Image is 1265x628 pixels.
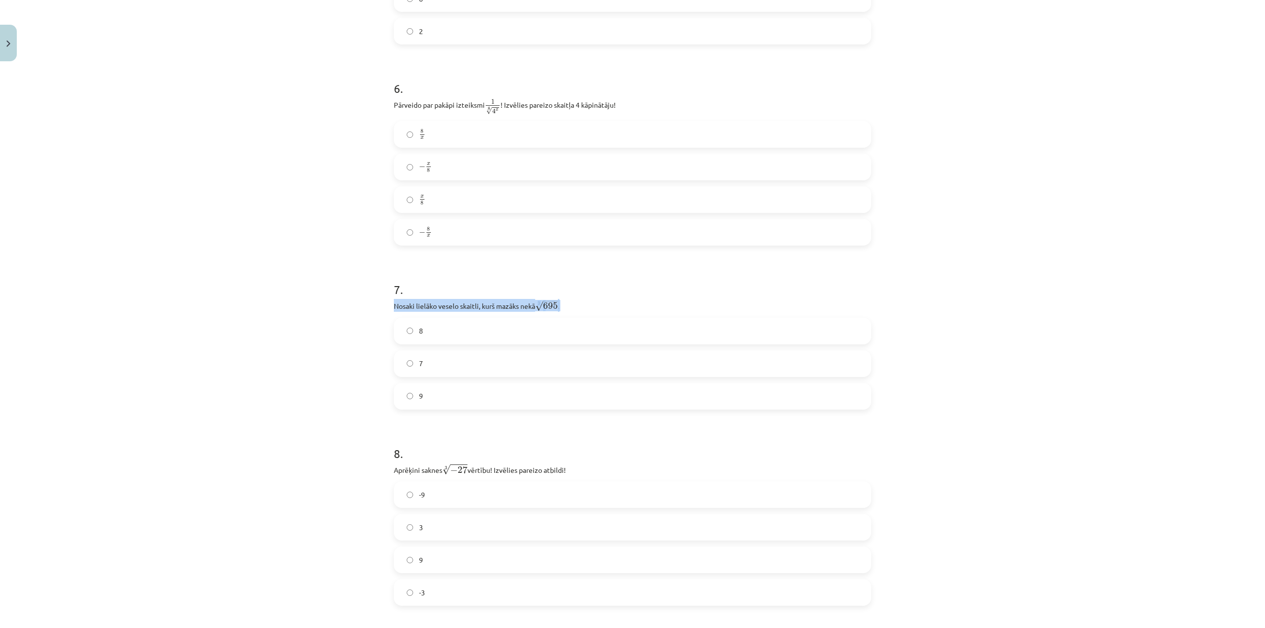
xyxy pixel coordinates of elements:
[427,227,430,231] span: 8
[394,265,871,296] h1: 7 .
[407,328,413,334] input: 8
[407,524,413,531] input: 3
[535,301,543,311] span: √
[394,463,871,475] p: Aprēķini saknes vērtību! Izvēlies pareizo atbildi!
[492,109,496,114] span: 4
[419,164,425,170] span: −
[496,108,499,111] span: x
[419,555,423,565] span: 9
[407,492,413,498] input: -9
[543,302,558,309] span: 695
[407,557,413,563] input: 9
[419,358,423,369] span: 7
[394,64,871,95] h1: 6 .
[442,464,450,475] span: √
[419,587,425,598] span: -3
[419,230,425,236] span: −
[407,589,413,596] input: -3
[458,466,467,473] span: 27
[394,299,871,312] p: Nosaki lielāko veselo skaitli, kurš mazāks nekā .
[407,393,413,399] input: 9
[6,41,10,47] img: icon-close-lesson-0947bae3869378f0d4975bcd49f059093ad1ed9edebbc8119c70593378902aed.svg
[450,467,458,474] span: −
[421,129,423,133] span: 8
[419,522,423,533] span: 3
[421,137,424,140] span: x
[419,391,423,401] span: 9
[407,28,413,35] input: 2
[421,201,423,206] span: 8
[427,235,430,238] span: x
[427,168,430,173] span: 8
[419,490,425,500] span: -9
[486,107,492,115] span: √
[427,163,430,166] span: x
[491,99,495,104] span: 1
[394,98,871,115] p: Pārveido par pakāpi izteiksmi ! Izvēlies pareizo skaitļa 4 kāpinātāju!
[394,429,871,460] h1: 8 .
[421,195,424,198] span: x
[419,26,423,37] span: 2
[419,326,423,336] span: 8
[407,360,413,367] input: 7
